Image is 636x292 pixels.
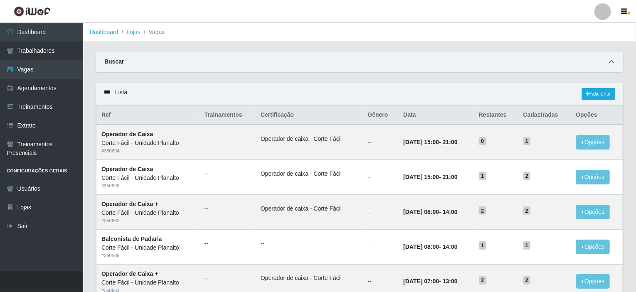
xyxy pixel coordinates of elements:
[363,125,399,159] td: --
[363,194,399,229] td: --
[126,29,140,35] a: Lojas
[83,23,636,42] nav: breadcrumb
[474,106,518,125] th: Restantes
[261,239,358,248] ul: --
[576,205,610,219] button: Opções
[101,252,195,259] div: # 350588
[205,135,251,143] ul: --
[96,83,623,105] div: Lista
[104,58,124,65] strong: Buscar
[443,278,458,285] time: 13:00
[101,182,195,189] div: # 350693
[261,274,358,282] li: Operador de caixa - Corte Fácil
[101,174,195,182] div: Corte Fácil - Unidade Planalto
[403,139,439,145] time: [DATE] 15:00
[96,106,200,125] th: Ref
[205,169,251,178] ul: --
[363,160,399,195] td: --
[479,241,486,250] span: 1
[576,170,610,184] button: Opções
[141,28,165,37] li: Vagas
[403,209,439,215] time: [DATE] 08:00
[479,276,486,285] span: 2
[576,274,610,289] button: Opções
[205,204,251,213] ul: --
[101,131,153,137] strong: Operador de Caixa
[403,209,457,215] strong: -
[205,239,251,248] ul: --
[479,137,486,145] span: 0
[403,174,439,180] time: [DATE] 15:00
[101,243,195,252] div: Corte Fácil - Unidade Planalto
[261,169,358,178] li: Operador de caixa - Corte Fácil
[403,243,457,250] strong: -
[443,174,458,180] time: 21:00
[443,243,458,250] time: 14:00
[443,139,458,145] time: 21:00
[200,106,256,125] th: Trainamentos
[101,139,195,147] div: Corte Fácil - Unidade Planalto
[582,88,615,100] a: Adicionar
[523,172,531,180] span: 2
[479,172,486,180] span: 1
[403,139,457,145] strong: -
[101,217,195,224] div: # 350662
[101,166,153,172] strong: Operador de Caixa
[256,106,363,125] th: Certificação
[363,229,399,264] td: --
[101,236,162,242] strong: Balconista de Padaria
[403,243,439,250] time: [DATE] 08:00
[101,147,195,155] div: # 350694
[14,6,51,17] img: CoreUI Logo
[576,240,610,254] button: Opções
[398,106,473,125] th: Data
[576,135,610,150] button: Opções
[571,106,623,125] th: Opções
[518,106,571,125] th: Cadastradas
[523,137,531,145] span: 1
[261,135,358,143] li: Operador de caixa - Corte Fácil
[101,278,195,287] div: Corte Fácil - Unidade Planalto
[101,209,195,217] div: Corte Fácil - Unidade Planalto
[101,270,158,277] strong: Operador de Caixa +
[523,206,531,215] span: 2
[261,204,358,213] li: Operador de caixa - Corte Fácil
[90,29,118,35] a: Dashboard
[403,278,439,285] time: [DATE] 07:00
[363,106,399,125] th: Gênero
[479,206,486,215] span: 2
[523,276,531,285] span: 2
[523,241,531,250] span: 1
[403,278,457,285] strong: -
[205,274,251,282] ul: --
[443,209,458,215] time: 14:00
[101,201,158,207] strong: Operador de Caixa +
[403,174,457,180] strong: -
